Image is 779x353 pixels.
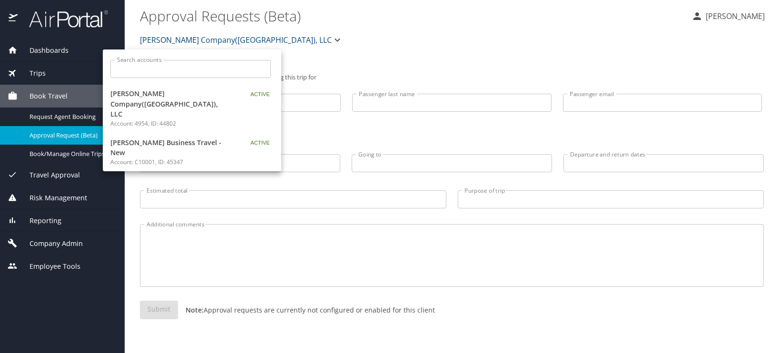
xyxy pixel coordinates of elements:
span: [PERSON_NAME] Company([GEOGRAPHIC_DATA]), LLC [110,88,229,119]
span: [PERSON_NAME] Business Travel - New [110,137,229,158]
p: Account: 4954, ID: 44802 [110,119,229,128]
a: [PERSON_NAME] Company([GEOGRAPHIC_DATA]), LLCAccount: 4954, ID: 44802 [103,84,281,133]
p: Account: C10001, ID: 45347 [110,158,229,167]
a: [PERSON_NAME] Business Travel - NewAccount: C10001, ID: 45347 [103,133,281,171]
